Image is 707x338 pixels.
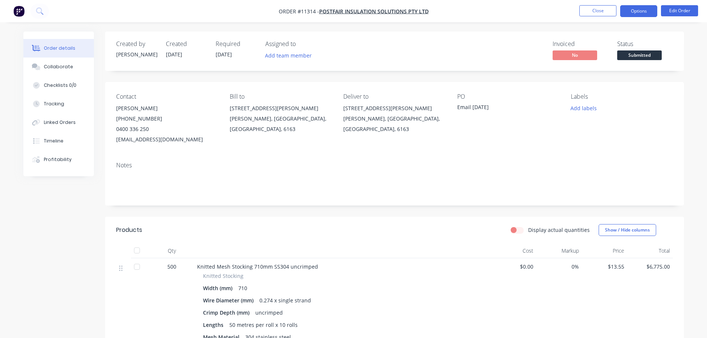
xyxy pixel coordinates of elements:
div: [PERSON_NAME], [GEOGRAPHIC_DATA], [GEOGRAPHIC_DATA], 6163 [230,114,331,134]
button: Timeline [23,132,94,150]
span: [DATE] [216,51,232,58]
div: Created [166,40,207,47]
div: Collaborate [44,63,73,70]
button: Profitability [23,150,94,169]
div: uncrimped [252,307,286,318]
div: Markup [536,243,582,258]
span: 0% [539,263,579,270]
span: $13.55 [585,263,625,270]
button: Collaborate [23,58,94,76]
button: Close [579,5,616,16]
div: [STREET_ADDRESS][PERSON_NAME][PERSON_NAME], [GEOGRAPHIC_DATA], [GEOGRAPHIC_DATA], 6163 [343,103,445,134]
span: Knitted Mesh Stocking 710mm SS304 uncrimped [197,263,318,270]
button: Linked Orders [23,113,94,132]
div: Created by [116,40,157,47]
div: Wire Diameter (mm) [203,295,256,306]
div: Profitability [44,156,72,163]
div: Notes [116,162,673,169]
div: Products [116,226,142,234]
div: Email [DATE] [457,103,550,114]
div: Qty [150,243,194,258]
div: [PERSON_NAME], [GEOGRAPHIC_DATA], [GEOGRAPHIC_DATA], 6163 [343,114,445,134]
div: Status [617,40,673,47]
div: Checklists 0/0 [44,82,76,89]
div: Assigned to [265,40,340,47]
span: Submitted [617,50,662,60]
div: [PHONE_NUMBER] [116,114,218,124]
span: No [553,50,597,60]
div: [PERSON_NAME] [116,50,157,58]
span: Order #11314 - [279,8,319,15]
div: Deliver to [343,93,445,100]
button: Checklists 0/0 [23,76,94,95]
div: [PERSON_NAME][PHONE_NUMBER]0400 336 250[EMAIL_ADDRESS][DOMAIN_NAME] [116,103,218,145]
button: Show / Hide columns [599,224,656,236]
div: Timeline [44,138,63,144]
div: Contact [116,93,218,100]
div: Labels [571,93,672,100]
button: Submitted [617,50,662,62]
div: 710 [235,283,250,293]
div: Required [216,40,256,47]
button: Edit Order [661,5,698,16]
label: Display actual quantities [528,226,590,234]
div: Crimp Depth (mm) [203,307,252,318]
button: Add team member [265,50,316,60]
div: [PERSON_NAME] [116,103,218,114]
div: Tracking [44,101,64,107]
button: Add team member [261,50,315,60]
button: Order details [23,39,94,58]
div: Lengths [203,319,226,330]
div: Width (mm) [203,283,235,293]
div: [STREET_ADDRESS][PERSON_NAME] [230,103,331,114]
div: Total [627,243,673,258]
span: $0.00 [494,263,534,270]
div: [STREET_ADDRESS][PERSON_NAME][PERSON_NAME], [GEOGRAPHIC_DATA], [GEOGRAPHIC_DATA], 6163 [230,103,331,134]
div: Bill to [230,93,331,100]
div: Price [582,243,628,258]
button: Tracking [23,95,94,113]
div: 0.274 x single strand [256,295,314,306]
button: Options [620,5,657,17]
a: Postfair Insulation Solutions Pty Ltd [319,8,429,15]
div: [STREET_ADDRESS][PERSON_NAME] [343,103,445,114]
span: $6,775.00 [630,263,670,270]
div: Order details [44,45,75,52]
span: Knitted Stocking [203,272,243,280]
img: Factory [13,6,24,17]
div: 0400 336 250 [116,124,218,134]
div: Cost [491,243,537,258]
div: 50 metres per roll x 10 rolls [226,319,301,330]
div: PO [457,93,559,100]
div: Linked Orders [44,119,76,126]
div: [EMAIL_ADDRESS][DOMAIN_NAME] [116,134,218,145]
span: [DATE] [166,51,182,58]
span: 500 [167,263,176,270]
button: Add labels [567,103,601,113]
div: Invoiced [553,40,608,47]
